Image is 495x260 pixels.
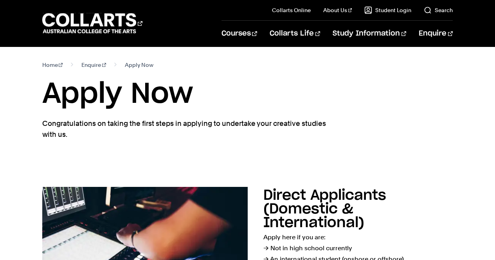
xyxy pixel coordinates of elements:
[125,59,153,70] span: Apply Now
[364,6,411,14] a: Student Login
[272,6,311,14] a: Collarts Online
[42,59,63,70] a: Home
[323,6,352,14] a: About Us
[263,188,386,230] h2: Direct Applicants (Domestic & International)
[424,6,453,14] a: Search
[270,21,320,47] a: Collarts Life
[333,21,406,47] a: Study Information
[42,12,142,34] div: Go to homepage
[42,77,453,112] h1: Apply Now
[81,59,106,70] a: Enquire
[221,21,257,47] a: Courses
[42,118,328,140] p: Congratulations on taking the first steps in applying to undertake your creative studies with us.
[419,21,453,47] a: Enquire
